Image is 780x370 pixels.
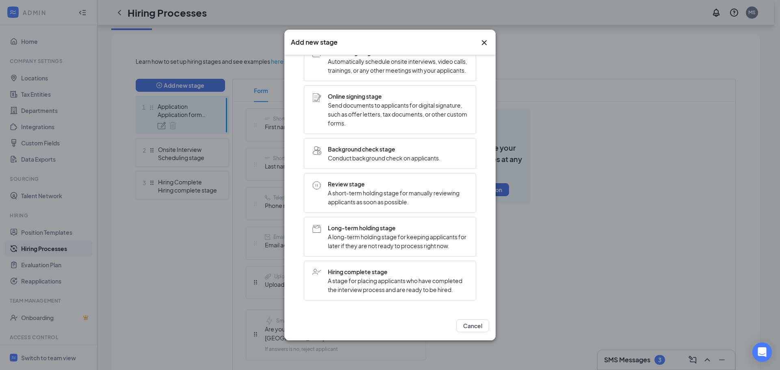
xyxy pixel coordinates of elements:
span: A long-term holding stage for keeping applicants for later if they are not ready to process right... [328,232,468,250]
span: A short-term holding stage for manually reviewing applicants as soon as possible. [328,188,468,206]
button: Close [479,38,489,48]
h3: Add new stage [291,38,338,47]
span: Automatically schedule onsite interviews, video calls, trainings, or any other meetings with your... [328,57,468,75]
span: Online signing stage [328,92,468,101]
span: Review stage [328,180,468,188]
button: Cancel [456,319,489,332]
span: Hiring complete stage [328,267,468,276]
div: Open Intercom Messenger [752,342,772,362]
svg: Cross [479,38,489,48]
span: Conduct background check on applicants. [328,154,440,162]
span: A stage for placing applicants who have completed the interview process and are ready to be hired. [328,276,468,294]
span: Send documents to applicants for digital signature, such as offer letters, tax documents, or othe... [328,101,468,128]
span: Background check stage [328,145,440,154]
span: Long-term holding stage [328,223,468,232]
